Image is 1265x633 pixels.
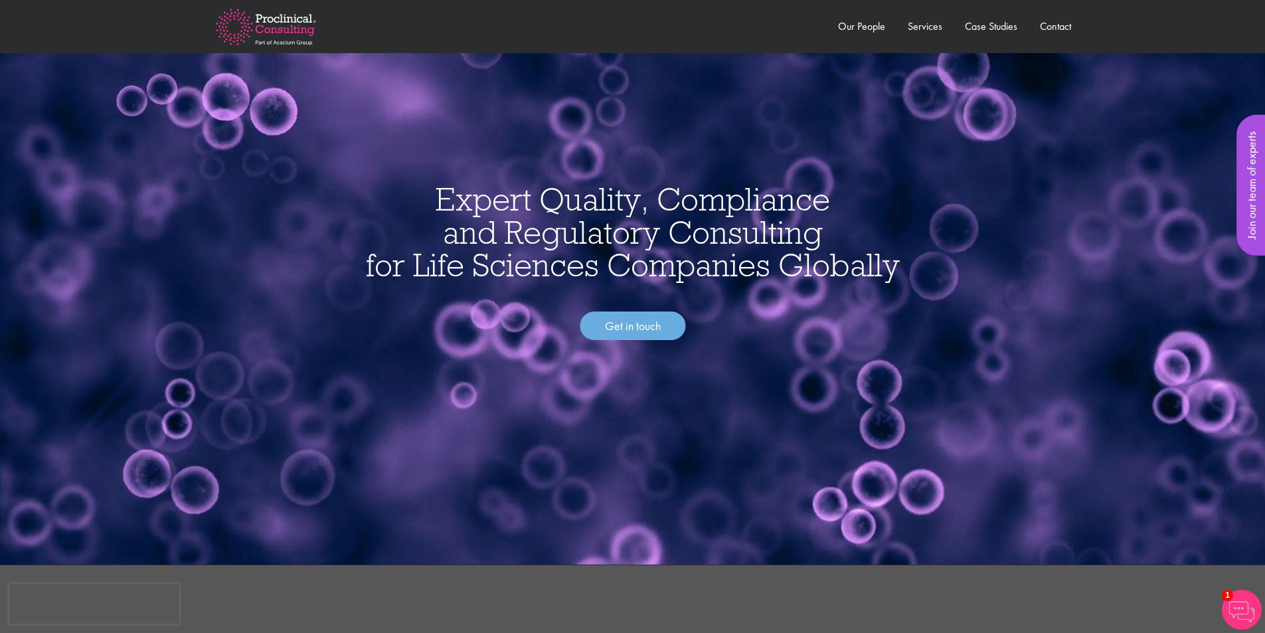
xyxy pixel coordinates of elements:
[1040,19,1071,33] a: Contact
[13,183,1252,282] h1: Expert Quality, Compliance and Regulatory Consulting for Life Sciences Companies Globally
[908,19,942,33] a: Services
[1222,590,1262,630] img: Chatbot
[580,312,685,341] a: Get in touch
[838,19,885,33] a: Our People
[9,584,179,624] iframe: reCAPTCHA
[965,19,1017,33] a: Case Studies
[1222,590,1233,601] span: 1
